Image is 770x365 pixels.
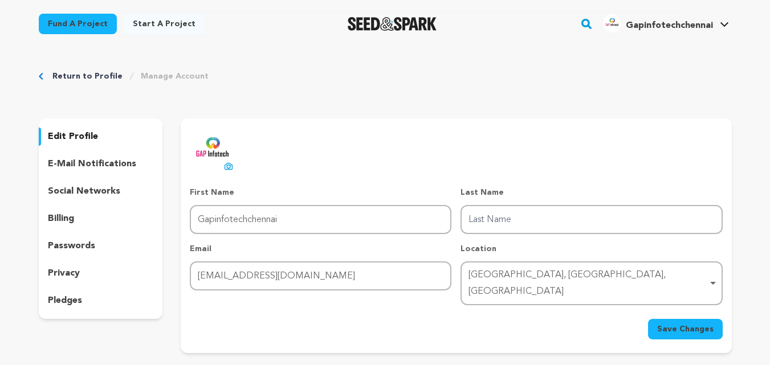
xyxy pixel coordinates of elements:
[39,264,163,282] button: privacy
[48,130,98,143] p: edit profile
[603,14,713,32] div: Gapinfotechchennai's Profile
[461,243,722,255] p: Location
[601,12,731,36] span: Gapinfotechchennai's Profile
[124,14,205,34] a: Start a project
[48,294,82,307] p: pledges
[48,239,95,253] p: passwords
[48,184,120,198] p: social networks
[52,71,123,82] a: Return to Profile
[348,17,437,31] img: Seed&Spark Logo Dark Mode
[39,237,163,255] button: passwords
[39,182,163,200] button: social networks
[48,212,74,225] p: billing
[603,14,621,32] img: a25802ce5720429b.png
[39,71,732,82] div: Breadcrumb
[39,210,163,228] button: billing
[48,266,80,280] p: privacy
[461,187,722,198] p: Last Name
[648,319,723,339] button: Save Changes
[190,187,451,198] p: First Name
[190,261,451,290] input: Email
[657,323,714,335] span: Save Changes
[39,155,163,173] button: e-mail notifications
[461,205,722,234] input: Last Name
[39,292,163,310] button: pledges
[141,71,209,82] a: Manage Account
[468,267,707,300] div: [GEOGRAPHIC_DATA], [GEOGRAPHIC_DATA], [GEOGRAPHIC_DATA]
[601,12,731,32] a: Gapinfotechchennai's Profile
[626,21,713,30] span: Gapinfotechchennai
[348,17,437,31] a: Seed&Spark Homepage
[48,157,136,171] p: e-mail notifications
[190,205,451,234] input: First Name
[190,243,451,255] p: Email
[39,128,163,146] button: edit profile
[39,14,117,34] a: Fund a project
